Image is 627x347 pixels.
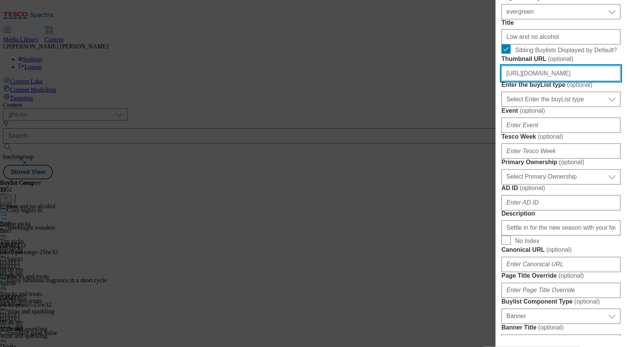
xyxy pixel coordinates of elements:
input: Enter Description [502,221,621,236]
label: Event [502,107,621,115]
span: ( optional ) [559,159,585,166]
input: Enter Event [502,118,621,133]
span: ( optional ) [567,82,593,88]
span: ( optional ) [547,247,572,253]
input: Enter Page Title Override [502,283,621,298]
label: Title [502,19,621,26]
input: Enter Canonical URL [502,257,621,272]
span: ( optional ) [520,107,546,114]
span: No Index [516,238,540,245]
span: ( optional ) [539,325,564,331]
span: Sibling Buylists Displayed by Default? [516,47,617,54]
span: ( optional ) [559,273,584,279]
input: Enter AD ID [502,195,621,211]
input: Enter Tesco Week [502,144,621,159]
label: Canonical URL [502,246,621,254]
input: Enter Thumbnail URL [502,66,621,81]
span: ( optional ) [575,299,600,305]
label: Description [502,211,621,217]
label: Page Title Override [502,272,621,280]
span: ( optional ) [548,56,574,62]
label: Enter the buyList type [502,81,621,89]
label: Banner Title [502,324,621,332]
label: Primary Ownership [502,159,621,166]
label: Tesco Week [502,133,621,141]
span: ( optional ) [520,185,546,192]
label: Thumbnail URL [502,55,621,63]
label: Buylist Component Type [502,298,621,306]
input: Enter Title [502,29,621,45]
span: ( optional ) [538,133,563,140]
label: AD ID [502,185,621,192]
